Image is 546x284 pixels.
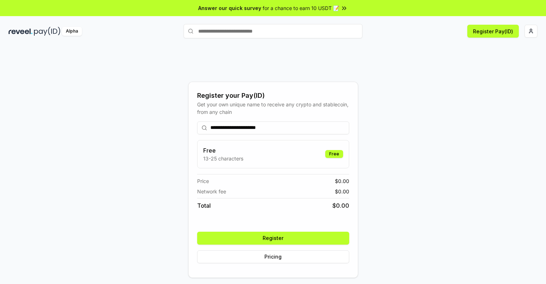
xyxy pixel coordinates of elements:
[263,4,339,12] span: for a chance to earn 10 USDT 📝
[9,27,33,36] img: reveel_dark
[335,177,349,185] span: $ 0.00
[197,177,209,185] span: Price
[467,25,519,38] button: Register Pay(ID)
[197,91,349,101] div: Register your Pay(ID)
[203,146,243,155] h3: Free
[325,150,343,158] div: Free
[335,188,349,195] span: $ 0.00
[198,4,261,12] span: Answer our quick survey
[332,201,349,210] span: $ 0.00
[197,188,226,195] span: Network fee
[197,201,211,210] span: Total
[197,250,349,263] button: Pricing
[203,155,243,162] p: 13-25 characters
[197,232,349,245] button: Register
[34,27,60,36] img: pay_id
[197,101,349,116] div: Get your own unique name to receive any crypto and stablecoin, from any chain
[62,27,82,36] div: Alpha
